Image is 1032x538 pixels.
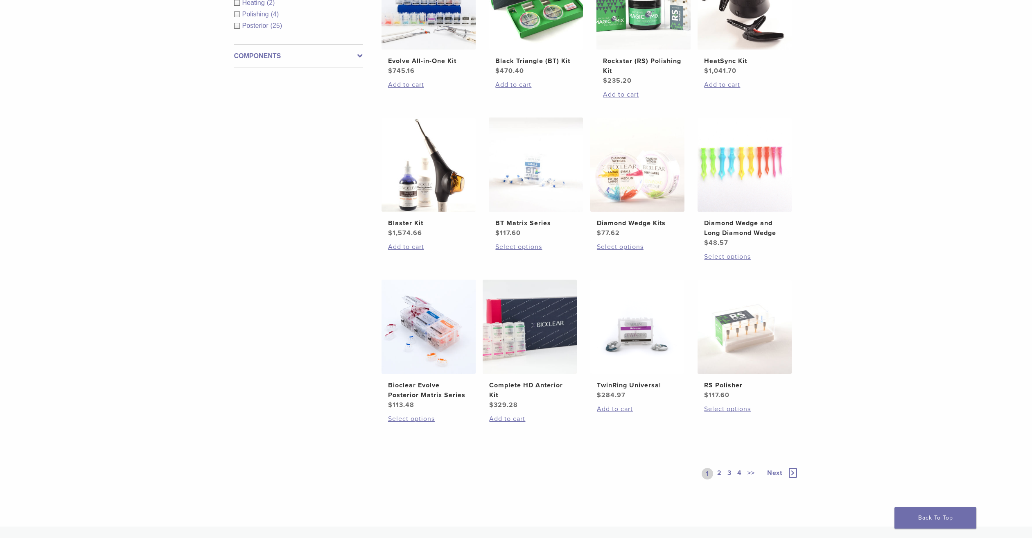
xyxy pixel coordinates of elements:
[495,80,576,90] a: Add to cart: “Black Triangle (BT) Kit”
[495,67,524,75] bdi: 470.40
[704,391,709,399] span: $
[382,118,476,212] img: Blaster Kit
[489,401,494,409] span: $
[242,22,271,29] span: Posterior
[388,229,393,237] span: $
[697,280,793,400] a: RS PolisherRS Polisher $117.60
[234,51,363,61] label: Components
[381,118,476,238] a: Blaster KitBlaster Kit $1,574.66
[704,391,729,399] bdi: 117.60
[704,404,785,414] a: Select options for “RS Polisher”
[388,242,469,252] a: Add to cart: “Blaster Kit”
[597,229,601,237] span: $
[603,77,607,85] span: $
[716,468,723,479] a: 2
[489,401,518,409] bdi: 329.28
[495,242,576,252] a: Select options for “BT Matrix Series”
[495,229,521,237] bdi: 117.60
[704,67,709,75] span: $
[488,118,584,238] a: BT Matrix SeriesBT Matrix Series $117.60
[698,280,792,374] img: RS Polisher
[483,280,577,374] img: Complete HD Anterior Kit
[698,118,792,212] img: Diamond Wedge and Long Diamond Wedge
[482,280,578,410] a: Complete HD Anterior KitComplete HD Anterior Kit $329.28
[388,380,469,400] h2: Bioclear Evolve Posterior Matrix Series
[603,56,684,76] h2: Rockstar (RS) Polishing Kit
[590,280,685,400] a: TwinRing UniversalTwinRing Universal $284.97
[388,414,469,424] a: Select options for “Bioclear Evolve Posterior Matrix Series”
[597,391,601,399] span: $
[495,67,500,75] span: $
[726,468,733,479] a: 3
[597,229,620,237] bdi: 77.62
[704,239,728,247] bdi: 48.57
[894,507,976,529] a: Back To Top
[388,80,469,90] a: Add to cart: “Evolve All-in-One Kit”
[388,67,415,75] bdi: 745.16
[388,218,469,228] h2: Blaster Kit
[388,67,393,75] span: $
[489,414,570,424] a: Add to cart: “Complete HD Anterior Kit”
[746,468,756,479] a: >>
[489,118,583,212] img: BT Matrix Series
[388,401,414,409] bdi: 113.48
[381,280,476,410] a: Bioclear Evolve Posterior Matrix SeriesBioclear Evolve Posterior Matrix Series $113.48
[603,90,684,99] a: Add to cart: “Rockstar (RS) Polishing Kit”
[704,380,785,390] h2: RS Polisher
[590,118,684,212] img: Diamond Wedge Kits
[495,218,576,228] h2: BT Matrix Series
[382,280,476,374] img: Bioclear Evolve Posterior Matrix Series
[597,391,626,399] bdi: 284.97
[704,252,785,262] a: Select options for “Diamond Wedge and Long Diamond Wedge”
[495,229,500,237] span: $
[242,11,271,18] span: Polishing
[704,67,736,75] bdi: 1,041.70
[590,118,685,238] a: Diamond Wedge KitsDiamond Wedge Kits $77.62
[767,469,782,477] span: Next
[271,22,282,29] span: (25)
[704,239,709,247] span: $
[603,77,632,85] bdi: 235.20
[597,218,678,228] h2: Diamond Wedge Kits
[702,468,713,479] a: 1
[704,218,785,238] h2: Diamond Wedge and Long Diamond Wedge
[597,242,678,252] a: Select options for “Diamond Wedge Kits”
[489,380,570,400] h2: Complete HD Anterior Kit
[736,468,743,479] a: 4
[597,404,678,414] a: Add to cart: “TwinRing Universal”
[704,80,785,90] a: Add to cart: “HeatSync Kit”
[590,280,684,374] img: TwinRing Universal
[271,11,279,18] span: (4)
[388,229,422,237] bdi: 1,574.66
[697,118,793,248] a: Diamond Wedge and Long Diamond WedgeDiamond Wedge and Long Diamond Wedge $48.57
[388,401,393,409] span: $
[495,56,576,66] h2: Black Triangle (BT) Kit
[704,56,785,66] h2: HeatSync Kit
[597,380,678,390] h2: TwinRing Universal
[388,56,469,66] h2: Evolve All-in-One Kit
